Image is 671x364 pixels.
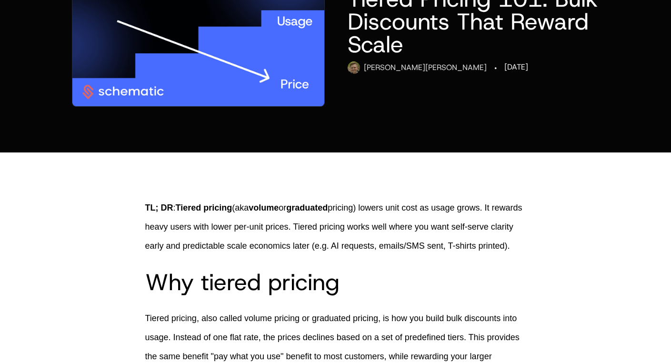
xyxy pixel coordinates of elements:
[286,203,328,212] span: graduated
[364,62,487,73] div: [PERSON_NAME] [PERSON_NAME]
[145,271,526,293] h2: Why tiered pricing
[494,61,497,75] div: ·
[145,198,526,255] p: : (aka or pricing) lowers unit cost as usage grows. It rewards heavy users with lower per-unit pr...
[504,61,528,73] div: [DATE]
[145,203,173,212] span: TL; DR
[348,61,360,74] img: Ryan Echternacht
[249,203,279,212] span: volume
[176,203,232,212] span: Tiered pricing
